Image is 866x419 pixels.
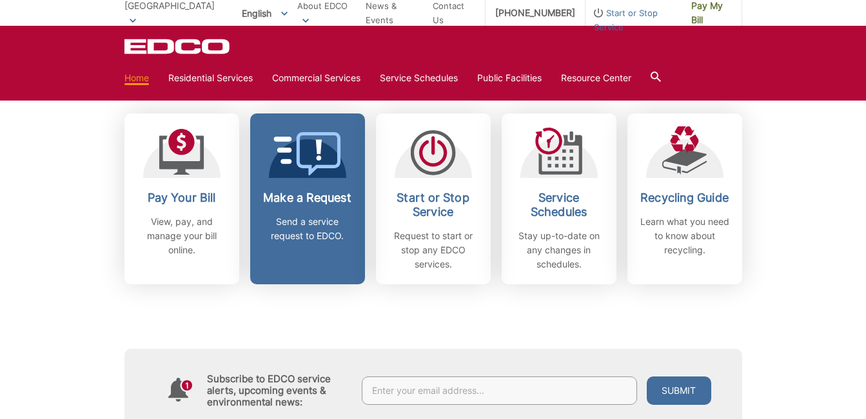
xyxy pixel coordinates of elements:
[502,113,616,284] a: Service Schedules Stay up-to-date on any changes in schedules.
[637,191,733,205] h2: Recycling Guide
[124,39,231,54] a: EDCD logo. Return to the homepage.
[627,113,742,284] a: Recycling Guide Learn what you need to know about recycling.
[362,376,637,405] input: Enter your email address...
[232,3,297,24] span: English
[511,191,607,219] h2: Service Schedules
[647,376,711,405] button: Submit
[637,215,733,257] p: Learn what you need to know about recycling.
[477,71,542,85] a: Public Facilities
[124,71,149,85] a: Home
[386,191,481,219] h2: Start or Stop Service
[124,113,239,284] a: Pay Your Bill View, pay, and manage your bill online.
[380,71,458,85] a: Service Schedules
[134,215,230,257] p: View, pay, and manage your bill online.
[561,71,631,85] a: Resource Center
[250,113,365,284] a: Make a Request Send a service request to EDCO.
[386,229,481,271] p: Request to start or stop any EDCO services.
[260,191,355,205] h2: Make a Request
[207,373,349,408] h4: Subscribe to EDCO service alerts, upcoming events & environmental news:
[260,215,355,243] p: Send a service request to EDCO.
[168,71,253,85] a: Residential Services
[272,71,360,85] a: Commercial Services
[511,229,607,271] p: Stay up-to-date on any changes in schedules.
[134,191,230,205] h2: Pay Your Bill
